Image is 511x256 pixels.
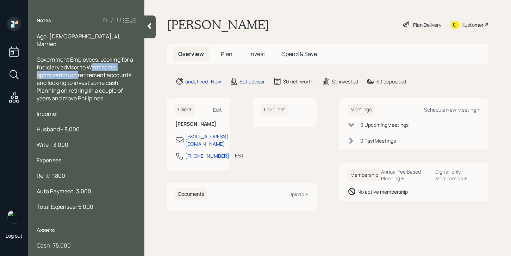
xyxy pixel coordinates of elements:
div: EST [235,152,244,159]
div: 0 Upcoming Meeting s [360,121,409,129]
div: undefined · New [185,78,221,85]
div: Edit [213,106,222,113]
div: [PHONE_NUMBER] [185,152,229,160]
h6: [PERSON_NAME] [175,121,222,127]
h6: Client [175,104,194,115]
div: $0 invested [332,78,358,85]
div: 0 Past Meeting s [360,137,396,144]
h6: Co-client [261,104,288,115]
img: retirable_logo.png [7,210,21,224]
span: Overview [178,50,204,58]
div: Set advisor [239,78,265,85]
h1: [PERSON_NAME] [167,17,269,32]
h6: Membership [348,169,381,181]
div: Upload + [288,191,308,198]
span: Cash: 75,000 [37,242,71,249]
label: Notes [37,17,51,24]
div: Plan Delivery [413,21,441,29]
span: Total Expenses: 5,000 [37,203,93,211]
div: $0 net-worth [283,78,313,85]
span: Government Employees. Looking for a fudiciary advisor to Want some optimization on retirement acc... [37,56,134,102]
span: Auto Payment: 3,000 [37,187,91,195]
span: Assets: [37,226,56,234]
span: Husband - 8,000 [37,125,80,133]
h6: Meetings [348,104,374,115]
span: Rent: 1,800 [37,172,65,180]
div: Log out [6,232,23,239]
div: Schedule New Meeting + [424,106,480,113]
span: Plan [221,50,232,58]
div: No active membership [357,188,408,195]
span: Income: [37,110,58,118]
h6: Documents [175,188,207,200]
div: $0 deposited [376,78,406,85]
span: Wife - 3,000 [37,141,68,149]
span: Invest [249,50,265,58]
div: Digital-only Membership + [435,168,480,182]
span: Spend & Save [282,50,317,58]
span: Expenses: [37,156,63,164]
div: Kustomer [462,21,484,29]
div: Annual Fee Based Planning + [381,168,430,182]
span: Age: [DEMOGRAPHIC_DATA], 41, Married [37,32,121,48]
div: [EMAIL_ADDRESS][DOMAIN_NAME] [185,133,228,148]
